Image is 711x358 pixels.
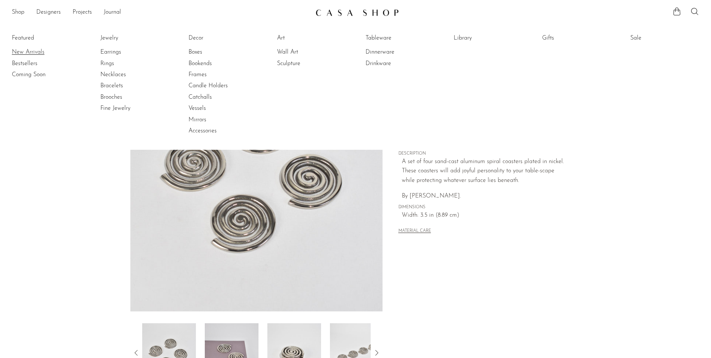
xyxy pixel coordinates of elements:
span: Width: 3.5 in (8.89 cm) [402,211,565,220]
ul: Featured [12,47,67,80]
a: Designers [36,8,61,17]
a: Candle Holders [188,82,244,90]
a: Sale [630,34,686,42]
a: Wall Art [277,48,333,56]
a: Art [277,34,333,42]
span: DESCRIPTION [398,151,565,157]
a: Bracelets [100,82,156,90]
ul: Tableware [365,33,421,69]
a: Fine Jewelry [100,104,156,112]
img: Spiral Coasters [130,34,383,311]
a: Rings [100,60,156,68]
a: Library [454,34,509,42]
ul: Sale [630,33,686,47]
a: Catchalls [188,93,244,101]
a: Jewelry [100,34,156,42]
ul: Library [454,33,509,47]
a: Brooches [100,93,156,101]
a: Sculpture [277,60,333,68]
a: Boxes [188,48,244,56]
a: Decor [188,34,244,42]
button: MATERIAL CARE [398,229,431,234]
a: Bestsellers [12,60,67,68]
a: Accessories [188,127,244,135]
ul: Decor [188,33,244,137]
a: Drinkware [365,60,421,68]
ul: Jewelry [100,33,156,114]
ul: Art [277,33,333,69]
ul: NEW HEADER MENU [12,6,310,19]
nav: Desktop navigation [12,6,310,19]
span: DIMENSIONS [398,204,565,211]
ul: Gifts [542,33,598,47]
a: Tableware [365,34,421,42]
a: Journal [104,8,121,17]
span: A set of four sand-cast aluminum spiral coasters plated in nickel. These coasters will add joyful... [402,159,564,183]
a: Shop [12,8,24,17]
a: Dinnerware [365,48,421,56]
a: Frames [188,71,244,79]
a: Vessels [188,104,244,112]
a: Gifts [542,34,598,42]
a: New Arrivals [12,48,67,56]
a: Mirrors [188,116,244,124]
a: Necklaces [100,71,156,79]
span: By [PERSON_NAME]. [402,193,461,199]
a: Coming Soon [12,71,67,79]
a: Bookends [188,60,244,68]
a: Projects [73,8,92,17]
a: Earrings [100,48,156,56]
